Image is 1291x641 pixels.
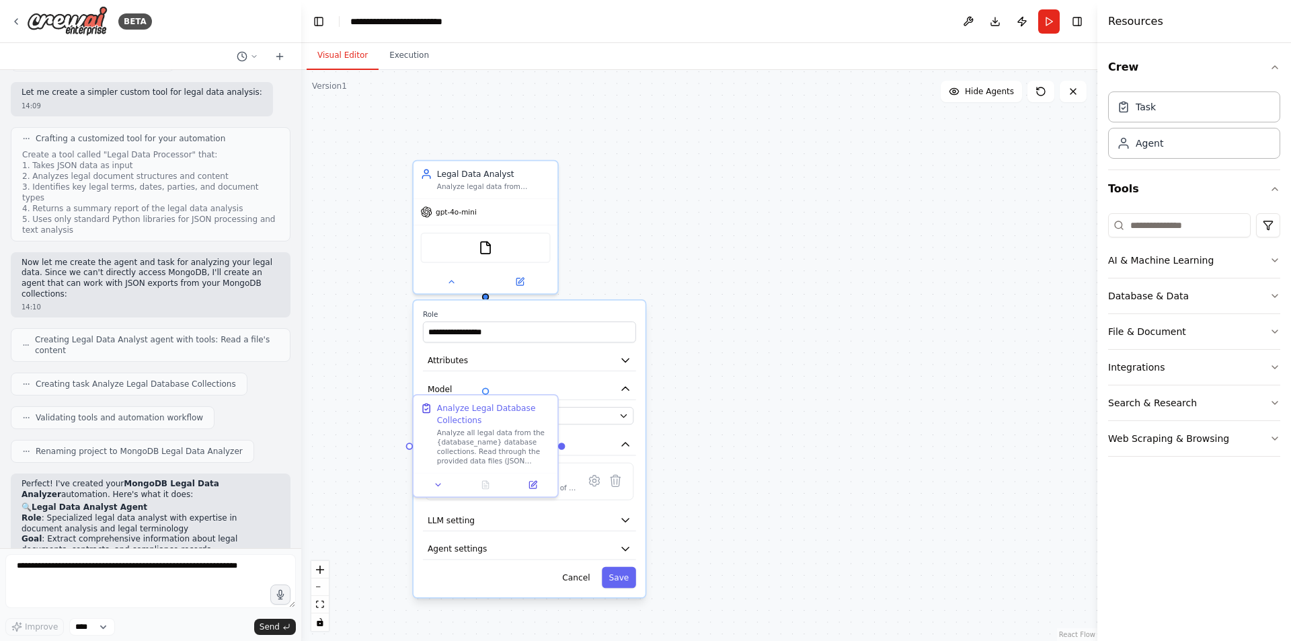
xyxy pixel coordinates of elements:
span: LLM setting [428,514,475,525]
div: Legal Data AnalystAnalyze legal data from {database_name} and extract comprehensive information a... [412,160,559,295]
p: Perfect! I've created your automation. Here's what it does: [22,479,280,500]
div: Analyze legal data from {database_name} and extract comprehensive information about legal documen... [437,182,551,192]
div: Task [1136,100,1156,114]
span: Improve [25,621,58,632]
span: Creating Legal Data Analyst agent with tools: Read a file's content [35,334,279,356]
button: Hide left sidebar [309,12,328,31]
li: : Extract comprehensive information about legal documents, contracts, and compliance records [22,534,280,555]
button: Click to speak your automation idea [270,585,290,605]
div: A tool that reads the content of a file. To use this tool, provide a 'file_path' parameter with t... [457,483,577,492]
p: Let me create a simpler custom tool for legal data analysis: [22,87,262,98]
button: Integrations [1108,350,1280,385]
button: Hide right sidebar [1068,12,1087,31]
strong: Legal Data Analyst Agent [32,502,147,512]
button: Execution [379,42,440,70]
div: BETA [118,13,152,30]
button: Cancel [555,567,597,588]
button: Tools [423,434,636,455]
h2: 🔍 [22,502,280,513]
div: 14:10 [22,302,280,312]
button: Start a new chat [269,48,290,65]
div: Create a tool called "Legal Data Processor" that: 1. Takes JSON data as input 2. Analyzes legal d... [22,149,279,235]
span: Model [428,383,453,394]
button: Configure tool [584,470,604,491]
span: Attributes [428,354,468,366]
span: Validating tools and automation workflow [36,412,203,423]
div: Read a file's content [457,470,577,482]
strong: Goal [22,534,42,543]
button: fit view [311,596,329,613]
div: 14:09 [22,101,262,111]
nav: breadcrumb [350,15,481,28]
div: Analyze Legal Database CollectionsAnalyze all legal data from the {database_name} database collec... [412,394,559,498]
div: Analyze all legal data from the {database_name} database collections. Read through the provided d... [437,428,551,465]
span: Send [260,621,280,632]
div: React Flow controls [311,561,329,631]
button: toggle interactivity [311,613,329,631]
button: Delete tool [605,470,626,491]
button: zoom out [311,578,329,596]
button: Database & Data [1108,278,1280,313]
button: LLM setting [423,510,636,531]
img: Logo [27,6,108,36]
strong: MongoDB Legal Data Analyzer [22,479,219,499]
button: AI & Machine Learning [1108,243,1280,278]
div: Crew [1108,86,1280,169]
div: Agent [1136,137,1163,150]
button: Visual Editor [307,42,379,70]
button: Agent settings [423,538,636,560]
div: Legal Data Analyst [437,168,551,180]
button: Save [602,567,636,588]
label: Role [423,310,636,319]
button: Search & Research [1108,385,1280,420]
img: FileReadTool [479,241,493,255]
span: Agent settings [428,543,487,554]
span: Crafting a customized tool for your automation [36,133,225,144]
p: Now let me create the agent and task for analyzing your legal data. Since we can't directly acces... [22,258,280,299]
button: Open in side panel [512,478,553,492]
div: Analyze Legal Database Collections [437,402,551,426]
h4: Resources [1108,13,1163,30]
button: Attributes [423,350,636,371]
a: React Flow attribution [1059,631,1095,638]
button: File & Document [1108,314,1280,349]
button: Crew [1108,48,1280,86]
button: Hide Agents [941,81,1022,102]
button: Tools [1108,170,1280,208]
button: Improve [5,618,64,636]
strong: Role [22,513,42,523]
button: OpenAI - gpt-4o-mini [425,407,633,424]
button: Switch to previous chat [231,48,264,65]
button: No output available [461,478,510,492]
span: Hide Agents [965,86,1014,97]
button: Model [423,379,636,400]
span: gpt-4o-mini [436,207,477,217]
span: Creating task Analyze Legal Database Collections [36,379,236,389]
li: : Specialized legal data analyst with expertise in document analysis and legal terminology [22,513,280,534]
button: Open in side panel [487,274,553,289]
button: Web Scraping & Browsing [1108,421,1280,456]
div: Tools [1108,208,1280,467]
span: Renaming project to MongoDB Legal Data Analyzer [36,446,243,457]
button: zoom in [311,561,329,578]
button: Send [254,619,296,635]
div: Version 1 [312,81,347,91]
